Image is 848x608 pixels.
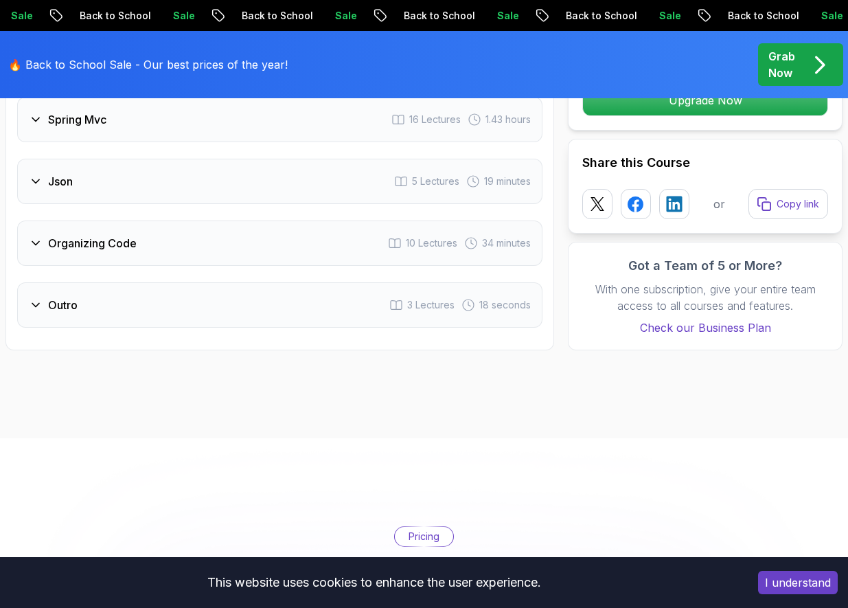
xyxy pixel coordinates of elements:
p: Back to School [385,9,479,23]
p: Pricing [409,530,439,543]
span: 34 minutes [482,236,531,250]
span: 19 minutes [484,174,531,188]
p: Back to School [223,9,317,23]
span: 10 Lectures [406,236,457,250]
p: Sale [641,9,685,23]
p: or [713,196,725,212]
button: Spring Mvc16 Lectures 1.43 hours [17,97,542,142]
p: Back to School [547,9,641,23]
p: With one subscription, give your entire team access to all courses and features. [582,281,828,314]
button: Upgrade Now [582,85,828,116]
button: Organizing Code10 Lectures 34 minutes [17,221,542,266]
h3: Outro [48,297,78,313]
button: Copy link [748,189,828,219]
span: 5 Lectures [412,174,459,188]
p: Copy link [777,197,819,211]
p: Back to School [709,9,803,23]
span: 3 Lectures [407,298,455,312]
a: Check our Business Plan [582,319,828,336]
p: Sale [803,9,847,23]
div: This website uses cookies to enhance the user experience. [10,567,737,598]
p: Sale [317,9,360,23]
button: Accept cookies [758,571,838,594]
h3: Got a Team of 5 or More? [582,256,828,275]
span: 18 seconds [479,298,531,312]
p: Upgrade Now [583,85,827,115]
span: 1.43 hours [485,113,531,126]
h3: Json [48,173,73,190]
button: Json5 Lectures 19 minutes [17,159,542,204]
p: Sale [154,9,198,23]
span: 16 Lectures [409,113,461,126]
p: Grab Now [768,48,795,81]
h3: Organizing Code [48,235,137,251]
p: Back to School [61,9,154,23]
p: 🔥 Back to School Sale - Our best prices of the year! [8,56,288,73]
h3: Spring Mvc [48,111,106,128]
button: Outro3 Lectures 18 seconds [17,282,542,328]
h2: Share this Course [582,153,828,172]
p: Sale [479,9,523,23]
